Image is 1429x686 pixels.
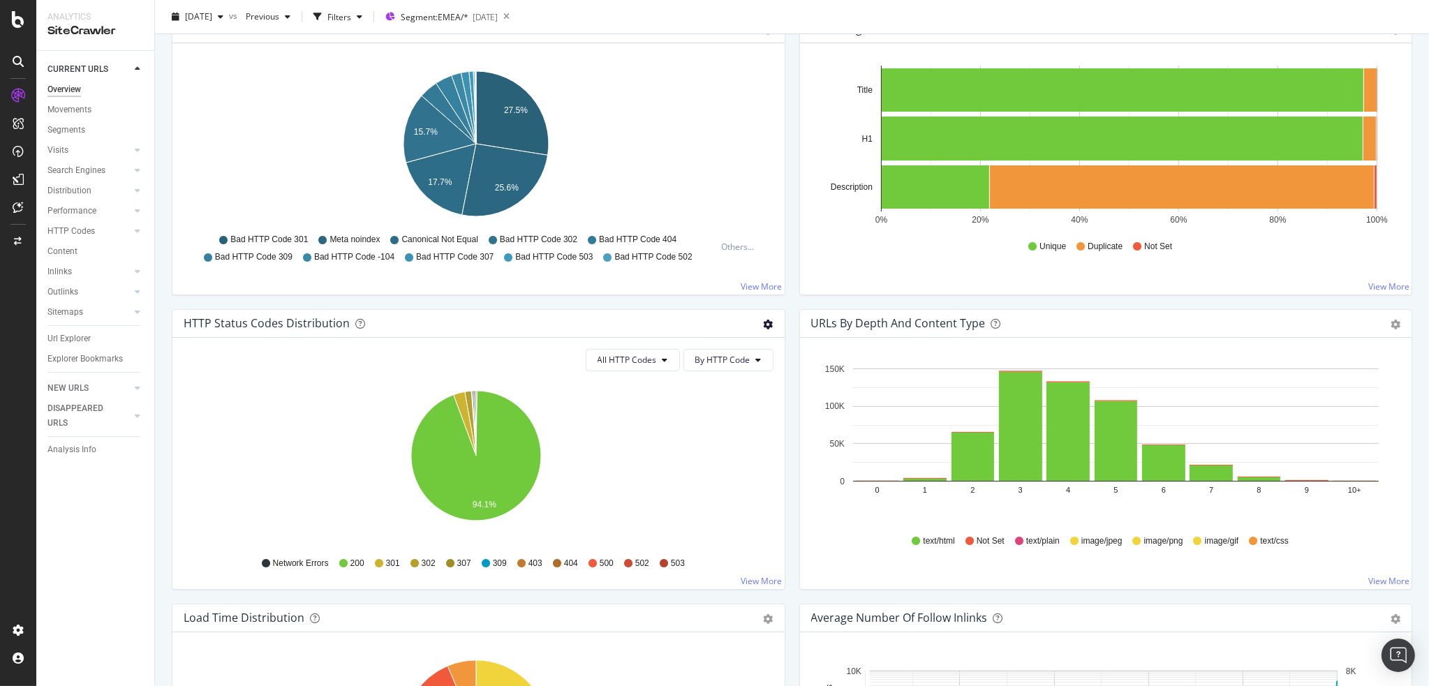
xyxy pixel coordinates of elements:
div: HTTP Status Codes Distribution [184,316,350,330]
span: 301 [386,558,400,569]
a: Overview [47,82,145,97]
text: H1 [861,134,873,144]
a: Performance [47,204,131,218]
text: 7 [1209,486,1213,494]
a: Explorer Bookmarks [47,352,145,366]
a: HTTP Codes [47,224,131,239]
text: Title [857,85,873,95]
span: Bad HTTP Code 307 [416,251,494,263]
a: CURRENT URLS [47,62,131,77]
text: 27.5% [504,105,528,115]
svg: A chart. [184,382,768,544]
div: Explorer Bookmarks [47,352,123,366]
text: 60% [1170,215,1187,225]
text: 6 [1161,486,1165,494]
div: NEW URLS [47,381,89,396]
svg: A chart. [811,66,1395,228]
div: Search Engines [47,163,105,178]
div: Content [47,244,77,259]
text: 100% [1366,215,1388,225]
text: 25.6% [495,183,519,193]
div: HTTP Codes [47,224,95,239]
span: image/jpeg [1081,535,1123,547]
text: 2 [970,486,975,494]
button: [DATE] [166,6,229,28]
text: 1 [922,486,926,494]
span: Meta noindex [330,234,380,246]
span: All HTTP Codes [598,354,657,366]
text: 10+ [1347,486,1361,494]
span: By HTTP Code [695,354,750,366]
span: 309 [493,558,507,569]
button: Segment:EMEA/*[DATE] [380,6,498,28]
button: All HTTP Codes [586,349,680,371]
a: View More [1368,575,1409,587]
div: [DATE] [473,11,498,23]
text: 3 [1018,486,1022,494]
div: Average Number of Follow Inlinks [811,611,988,625]
div: A chart. [184,66,768,228]
span: Bad HTTP Code 404 [599,234,676,246]
div: gear [764,320,773,329]
span: Bad HTTP Code 301 [230,234,308,246]
text: 5 [1113,486,1118,494]
div: Movements [47,103,91,117]
button: By HTTP Code [683,349,773,371]
button: Previous [240,6,296,28]
span: Bad HTTP Code 503 [515,251,593,263]
a: Visits [47,143,131,158]
span: image/gif [1205,535,1239,547]
span: Bad HTTP Code 309 [215,251,293,263]
a: Url Explorer [47,331,145,346]
span: Canonical Not Equal [401,234,477,246]
a: Content [47,244,145,259]
text: 20% [972,215,989,225]
text: 94.1% [473,500,496,509]
div: Distribution [47,184,91,198]
svg: A chart. [811,360,1395,522]
span: 200 [350,558,364,569]
a: Segments [47,123,145,137]
text: 50K [829,439,844,449]
text: 100K [824,401,844,411]
a: Inlinks [47,264,131,279]
div: DISAPPEARED URLS [47,401,118,431]
a: Sitemaps [47,305,131,320]
span: text/html [923,535,954,547]
div: gear [1391,320,1400,329]
text: 0% [875,215,887,225]
div: Sitemaps [47,305,83,320]
div: Analysis Info [47,442,96,457]
div: SiteCrawler [47,23,143,39]
div: CURRENT URLS [47,62,108,77]
text: 15.7% [414,127,438,137]
text: 8 [1257,486,1261,494]
button: Filters [308,6,368,28]
span: 403 [528,558,542,569]
a: Analysis Info [47,442,145,457]
span: 307 [457,558,471,569]
div: Inlinks [47,264,72,279]
text: 8K [1346,666,1356,676]
div: Url Explorer [47,331,91,346]
a: Outlinks [47,285,131,299]
span: Not Set [1144,241,1172,253]
div: Open Intercom Messenger [1382,639,1415,672]
div: gear [1391,614,1400,624]
span: text/plain [1026,535,1060,547]
span: 500 [600,558,614,569]
span: 503 [671,558,685,569]
a: DISAPPEARED URLS [47,401,131,431]
a: Distribution [47,184,131,198]
text: Description [830,182,872,192]
a: View More [741,575,783,587]
span: Bad HTTP Code 502 [615,251,693,263]
text: 9 [1304,486,1308,494]
span: 502 [635,558,649,569]
div: Overview [47,82,81,97]
span: image/png [1144,535,1183,547]
div: Segments [47,123,85,137]
text: 80% [1269,215,1286,225]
